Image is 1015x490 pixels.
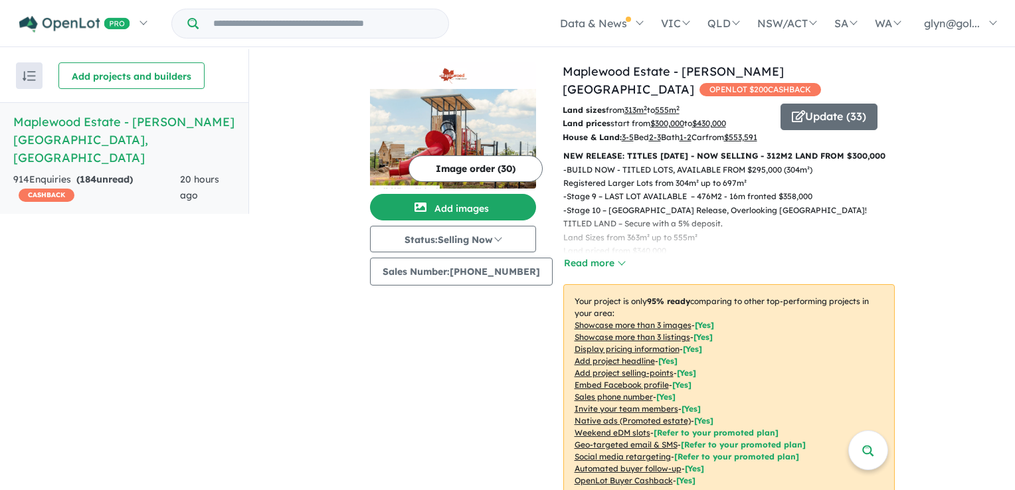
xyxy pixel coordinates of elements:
[672,380,692,390] span: [ Yes ]
[563,132,622,142] b: House & Land:
[76,173,133,185] strong: ( unread)
[684,118,726,128] span: to
[563,163,905,191] p: - BUILD NOW - TITLED LOTS, AVAILABLE FROM $295,000 (304m²) Registered Larger Lots from 304m² up t...
[563,149,895,163] p: NEW RELEASE: TITLES [DATE] - NOW SELLING - 312M2 LAND FROM $300,000
[575,463,682,473] u: Automated buyer follow-up
[575,368,674,378] u: Add project selling-points
[575,416,691,426] u: Native ads (Promoted estate)
[674,451,799,461] span: [Refer to your promoted plan]
[655,105,680,115] u: 555 m
[575,475,673,485] u: OpenLot Buyer Cashback
[58,62,205,89] button: Add projects and builders
[575,344,680,354] u: Display pricing information
[563,256,626,271] button: Read more
[13,113,235,167] h5: Maplewood Estate - [PERSON_NAME][GEOGRAPHIC_DATA] , [GEOGRAPHIC_DATA]
[781,104,877,130] button: Update (33)
[575,404,678,414] u: Invite your team members
[680,132,692,142] u: 1-2
[644,104,647,112] sup: 2
[575,428,650,438] u: Weekend eDM slots
[575,440,678,449] u: Geo-targeted email & SMS
[409,155,543,182] button: Image order (30)
[563,104,771,117] p: from
[649,132,661,142] u: 2-3
[647,296,690,306] b: 95 % ready
[694,416,713,426] span: [Yes]
[375,68,531,84] img: Maplewood Estate - Melton South Logo
[654,428,779,438] span: [Refer to your promoted plan]
[624,105,647,115] u: 313 m
[563,204,905,272] p: - Stage 10 – [GEOGRAPHIC_DATA] Release, Overlooking [GEOGRAPHIC_DATA]! TITLED LAND – Secure with ...
[19,189,74,202] span: CASHBACK
[650,118,684,128] u: $ 300,000
[563,64,784,97] a: Maplewood Estate - [PERSON_NAME][GEOGRAPHIC_DATA]
[370,226,536,252] button: Status:Selling Now
[575,356,655,366] u: Add project headline
[575,320,692,330] u: Showcase more than 3 images
[681,440,806,449] span: [Refer to your promoted plan]
[682,404,701,414] span: [ Yes ]
[683,344,702,354] span: [ Yes ]
[23,71,36,81] img: sort.svg
[685,463,704,473] span: [Yes]
[699,83,821,96] span: OPENLOT $ 200 CASHBACK
[563,105,606,115] b: Land sizes
[370,89,536,189] img: Maplewood Estate - Melton South
[180,173,219,201] span: 20 hours ago
[647,105,680,115] span: to
[575,392,653,402] u: Sales phone number
[692,118,726,128] u: $ 430,000
[676,475,695,485] span: [Yes]
[563,118,610,128] b: Land prices
[563,117,771,130] p: start from
[575,332,690,342] u: Showcase more than 3 listings
[693,332,713,342] span: [ Yes ]
[724,132,757,142] u: $ 553,591
[80,173,96,185] span: 184
[370,194,536,220] button: Add images
[13,172,180,204] div: 914 Enquir ies
[370,258,553,286] button: Sales Number:[PHONE_NUMBER]
[563,190,905,203] p: - Stage 9 – LAST LOT AVAILABLE – 476M2 - 16m fronted $358,000
[19,16,130,33] img: Openlot PRO Logo White
[563,131,771,144] p: Bed Bath Car from
[924,17,980,30] span: glyn@gol...
[677,368,696,378] span: [ Yes ]
[575,380,669,390] u: Embed Facebook profile
[201,9,446,38] input: Try estate name, suburb, builder or developer
[622,132,634,142] u: 3-5
[575,451,671,461] u: Social media retargeting
[370,62,536,189] a: Maplewood Estate - Melton South LogoMaplewood Estate - Melton South
[695,320,714,330] span: [ Yes ]
[676,104,680,112] sup: 2
[658,356,678,366] span: [ Yes ]
[656,392,676,402] span: [ Yes ]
